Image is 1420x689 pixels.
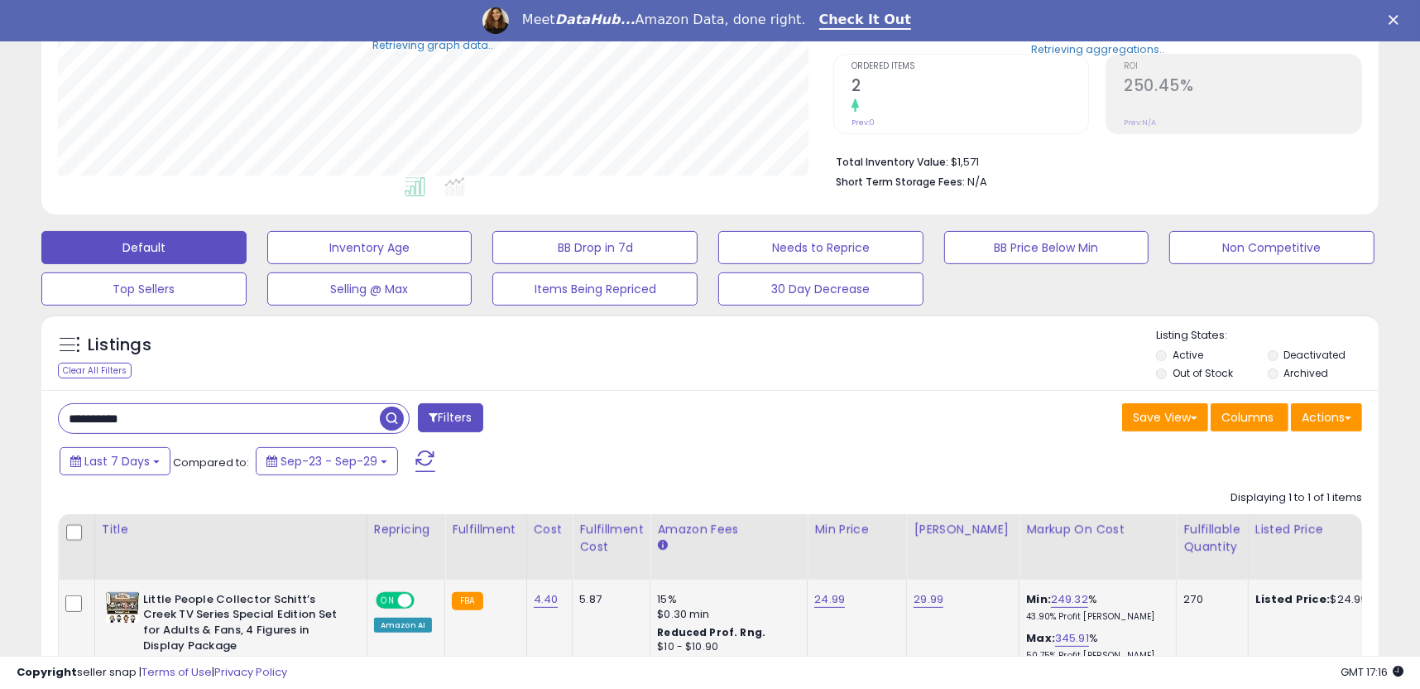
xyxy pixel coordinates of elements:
[534,591,559,608] a: 4.40
[84,453,150,470] span: Last 7 Days
[579,521,643,556] div: Fulfillment Cost
[482,7,509,34] img: Profile image for Georgie
[944,231,1149,264] button: BB Price Below Min
[1389,15,1405,25] div: Close
[267,272,473,306] button: Selling @ Max
[1255,591,1331,607] b: Listed Price:
[1173,348,1203,362] label: Active
[914,521,1012,538] div: [PERSON_NAME]
[1031,41,1164,56] div: Retrieving aggregations..
[814,521,899,538] div: Min Price
[142,664,212,680] a: Terms of Use
[143,592,344,658] b: Little People Collector Schitt’s Creek TV Series Special Edition Set for Adults & Fans, 4 Figures...
[1051,591,1088,608] a: 249.32
[1173,366,1233,380] label: Out of Stock
[452,521,519,538] div: Fulfillment
[814,591,845,608] a: 24.99
[1341,664,1403,680] span: 2025-10-7 17:16 GMT
[1255,521,1398,538] div: Listed Price
[657,640,794,654] div: $10 - $10.90
[657,592,794,607] div: 15%
[1026,611,1163,623] p: 43.90% Profit [PERSON_NAME]
[579,592,637,607] div: 5.87
[17,664,77,680] strong: Copyright
[1283,348,1346,362] label: Deactivated
[718,231,923,264] button: Needs to Reprice
[1211,403,1288,431] button: Columns
[1283,366,1328,380] label: Archived
[657,538,667,553] small: Amazon Fees.
[58,363,132,378] div: Clear All Filters
[1291,403,1362,431] button: Actions
[1026,630,1055,646] b: Max:
[418,403,482,432] button: Filters
[60,447,170,475] button: Last 7 Days
[492,272,698,306] button: Items Being Repriced
[657,625,765,639] b: Reduced Prof. Rng.
[492,231,698,264] button: BB Drop in 7d
[41,272,247,306] button: Top Sellers
[374,618,432,633] div: Amazon AI
[281,453,377,470] span: Sep-23 - Sep-29
[452,592,482,610] small: FBA
[1169,231,1374,264] button: Non Competitive
[1221,409,1274,426] span: Columns
[377,593,398,607] span: ON
[267,231,473,264] button: Inventory Age
[102,521,360,538] div: Title
[819,12,912,30] a: Check It Out
[1026,521,1169,538] div: Markup on Cost
[374,521,438,538] div: Repricing
[534,521,566,538] div: Cost
[718,272,923,306] button: 30 Day Decrease
[657,521,800,538] div: Amazon Fees
[256,447,398,475] button: Sep-23 - Sep-29
[1122,403,1208,431] button: Save View
[1019,514,1177,580] th: The percentage added to the cost of goods (COGS) that forms the calculator for Min & Max prices.
[214,664,287,680] a: Privacy Policy
[106,592,139,623] img: 51gKSztDTlL._SL40_.jpg
[1156,328,1378,344] p: Listing States:
[1055,630,1089,647] a: 345.91
[555,12,636,27] i: DataHub...
[17,665,287,681] div: seller snap | |
[1026,631,1163,662] div: %
[522,12,806,28] div: Meet Amazon Data, done right.
[1183,521,1240,556] div: Fulfillable Quantity
[914,591,943,608] a: 29.99
[1231,490,1362,506] div: Displaying 1 to 1 of 1 items
[41,231,247,264] button: Default
[412,593,439,607] span: OFF
[88,334,151,357] h5: Listings
[1183,592,1235,607] div: 270
[1026,592,1163,623] div: %
[657,607,794,622] div: $0.30 min
[372,38,493,53] div: Retrieving graph data..
[1026,591,1051,607] b: Min:
[173,455,249,470] span: Compared to:
[1255,592,1393,607] div: $24.99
